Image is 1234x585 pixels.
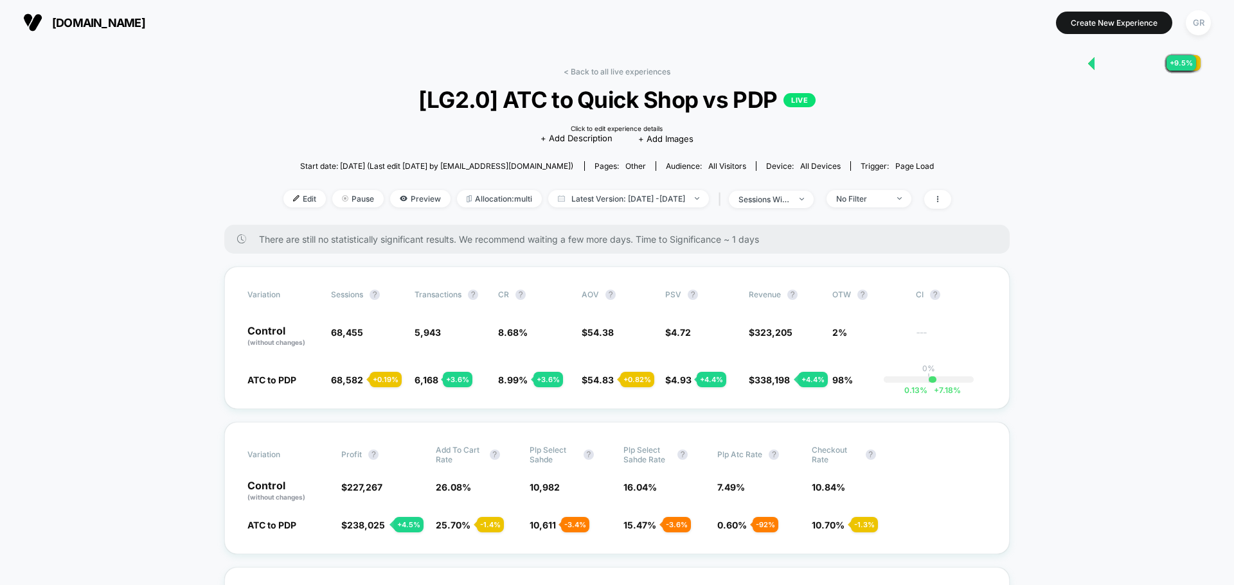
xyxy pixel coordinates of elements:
button: ? [368,450,379,460]
img: end [342,195,348,202]
span: Pause [332,190,384,207]
span: + [934,385,939,395]
button: ? [930,290,940,300]
span: ATC to PDP [247,374,296,385]
span: Start date: [DATE] (Last edit [DATE] by [EMAIL_ADDRESS][DOMAIN_NAME]) [300,161,573,171]
button: [DOMAIN_NAME] [19,12,149,33]
span: other [625,161,646,171]
div: No Filter [836,194,888,204]
img: end [800,198,804,200]
span: Plp Select Sahde Rate [623,445,671,464]
span: $ [582,327,614,338]
button: ? [769,450,779,460]
p: 0% [922,363,935,373]
span: [DOMAIN_NAME] [52,16,145,30]
span: Device: [756,161,850,171]
div: sessions with impression [738,195,790,204]
div: GR [1186,10,1211,35]
img: end [695,197,699,200]
span: 8.99 % [498,374,528,385]
span: There are still no statistically significant results. We recommend waiting a few more days . Time... [259,234,984,245]
span: Add To Cart Rate [436,445,483,464]
button: ? [370,290,380,300]
span: $ [582,374,614,385]
span: $ [749,327,792,338]
span: 7.18 % [927,385,961,395]
span: (without changes) [247,338,305,346]
span: OTW [832,290,903,300]
div: + 0.19 % [370,372,402,387]
span: 54.83 [587,374,614,385]
span: 10.70 % [812,520,845,530]
span: 54.38 [587,327,614,338]
button: ? [688,290,698,300]
img: calendar [558,195,565,202]
span: + Add Description [541,132,613,145]
button: ? [866,450,876,460]
span: + Add Images [638,134,693,144]
p: Control [247,326,318,347]
span: all devices [800,161,841,171]
span: Plp Atc Rate [717,450,762,459]
button: Create New Experience [1056,12,1172,34]
div: - 1.3 % [851,517,878,532]
span: [LG2.0] ATC to Quick Shop vs PDP [316,86,917,113]
span: Latest Version: [DATE] - [DATE] [548,190,709,207]
span: 0.13 % [904,385,927,395]
span: (without changes) [247,493,305,501]
p: | [927,373,930,383]
span: 26.08 % [436,482,471,493]
div: + 4.4 % [798,372,828,387]
span: Plp Select Sahde [530,445,577,464]
span: CI [916,290,987,300]
span: $ [749,374,790,385]
span: $ [341,520,385,530]
span: Edit [283,190,326,207]
span: 10.84 % [812,482,845,493]
span: 68,455 [331,327,363,338]
img: Visually logo [23,13,42,32]
div: + 4.4 % [697,372,726,387]
div: + 9.5 % [1167,55,1196,71]
span: 10,982 [530,482,560,493]
span: 7.49 % [717,482,745,493]
span: 10,611 [530,520,556,530]
span: 68,582 [331,374,363,385]
span: | [715,190,729,209]
span: Revenue [749,290,781,299]
button: ? [584,450,594,460]
div: + 0.82 % [620,372,654,387]
span: All Visitors [708,161,746,171]
span: 16.04 % [623,482,657,493]
div: Click to edit experience details [571,125,663,132]
span: 238,025 [347,520,385,530]
button: ? [605,290,616,300]
span: 338,198 [755,374,790,385]
span: Variation [247,290,318,300]
span: 15.47 % [623,520,656,530]
p: LIVE [783,93,816,107]
span: 323,205 [755,327,792,338]
span: Preview [390,190,451,207]
span: PSV [665,290,681,299]
a: < Back to all live experiences [564,67,670,76]
button: ? [468,290,478,300]
div: Audience: [666,161,746,171]
span: 4.72 [671,327,691,338]
span: 0.60 % [717,520,747,530]
span: Transactions [415,290,461,299]
img: rebalance [467,195,472,202]
p: Control [247,480,328,502]
span: 8.68 % [498,327,528,338]
span: 4.93 [671,374,692,385]
span: ATC to PDP [247,520,296,530]
span: Profit [341,450,362,459]
button: ? [677,450,688,460]
span: Allocation: multi [457,190,542,207]
img: edit [293,195,300,202]
div: - 92 % [753,517,778,532]
button: ? [857,290,868,300]
button: ? [490,450,500,460]
span: Page Load [895,161,934,171]
span: Sessions [331,290,363,299]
